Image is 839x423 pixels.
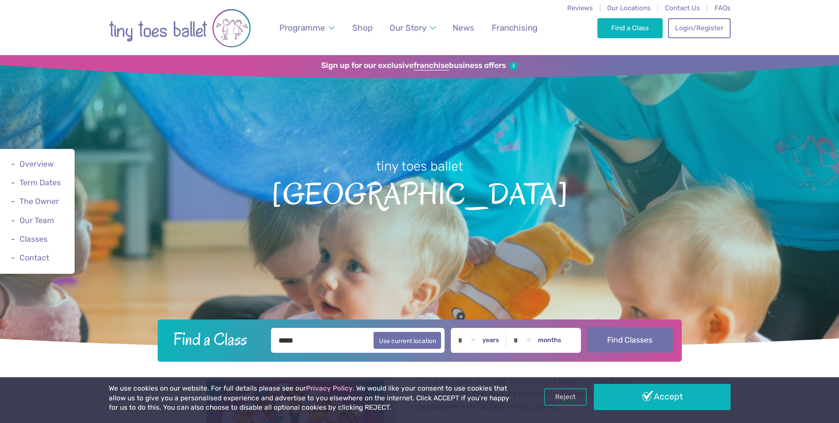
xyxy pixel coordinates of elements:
label: years [482,336,499,344]
a: Reject [544,388,587,405]
a: Shop [348,17,377,38]
a: The Owner [20,197,59,206]
span: Our Story [390,23,426,33]
a: Contact Us [665,4,700,12]
span: Programme [279,23,325,33]
a: Reviews [567,4,593,12]
a: Our Team [20,216,54,225]
small: tiny toes ballet [376,159,463,174]
strong: franchise [414,61,449,71]
a: Our Locations [607,4,651,12]
h2: Find a Class [166,328,265,350]
a: Accept [594,384,731,410]
span: News [453,23,474,33]
a: FAQs [715,4,731,12]
p: We use cookies on our website. For full details please see our . We would like your consent to us... [109,384,513,413]
a: Franchising [487,17,541,38]
span: Shop [352,23,373,33]
a: News [449,17,479,38]
a: Contact [20,253,49,262]
button: Use current location [374,332,441,349]
label: months [538,336,561,344]
button: Find Classes [587,327,673,352]
a: Our Story [385,17,440,38]
a: Sign up for our exclusivefranchisebusiness offers [321,61,518,71]
a: Login/Register [668,18,730,38]
a: Find a Class [597,18,663,38]
a: Overview [20,160,54,168]
a: Term Dates [20,178,61,187]
img: tiny toes ballet [109,6,251,51]
a: Programme [275,17,338,38]
a: Classes [20,235,48,243]
a: Privacy Policy [306,384,353,392]
span: Franchising [492,23,537,33]
span: [GEOGRAPHIC_DATA] [16,175,823,211]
